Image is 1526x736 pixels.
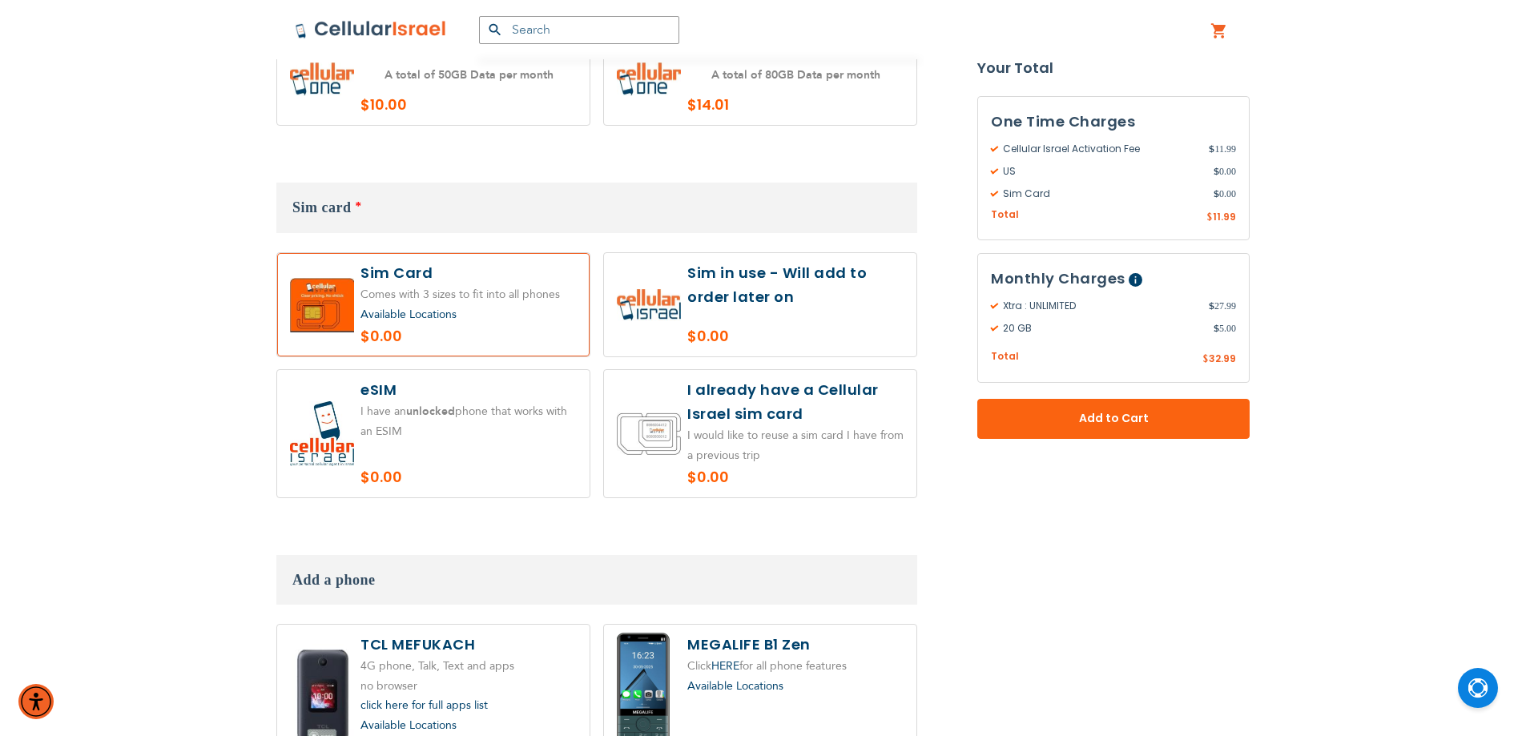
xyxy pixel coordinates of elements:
span: 32.99 [1209,352,1236,366]
div: Accessibility Menu [18,684,54,719]
span: 27.99 [1209,300,1236,314]
a: click here for full apps list [360,698,488,713]
a: Available Locations [687,678,783,694]
h3: One Time Charges [991,110,1236,134]
span: 11.99 [1213,210,1236,223]
span: Add a phone [292,572,376,588]
a: Available Locations [360,718,457,733]
span: Add to Cart [1030,411,1197,428]
span: Sim Card [991,187,1214,201]
a: HERE [711,658,739,674]
span: Monthly Charges [991,269,1125,289]
span: 11.99 [1209,142,1236,156]
span: $ [1214,164,1219,179]
button: Add to Cart [977,399,1250,439]
strong: Your Total [977,56,1250,80]
span: $ [1206,211,1213,225]
span: $ [1214,187,1219,201]
span: 5.00 [1214,322,1236,336]
span: Help [1129,274,1142,288]
span: 20 GB [991,322,1214,336]
span: $ [1209,142,1214,156]
input: Search [479,16,679,44]
span: 0.00 [1214,164,1236,179]
span: US [991,164,1214,179]
span: Cellular Israel Activation Fee [991,142,1209,156]
span: $ [1214,322,1219,336]
span: $ [1209,300,1214,314]
span: Total [991,350,1019,365]
span: 0.00 [1214,187,1236,201]
span: Xtra : UNLIMITED [991,300,1209,314]
a: Available Locations [360,307,457,322]
span: Sim card [292,199,352,215]
img: Cellular Israel Logo [295,20,447,39]
span: Total [991,207,1019,223]
span: $ [1202,353,1209,368]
